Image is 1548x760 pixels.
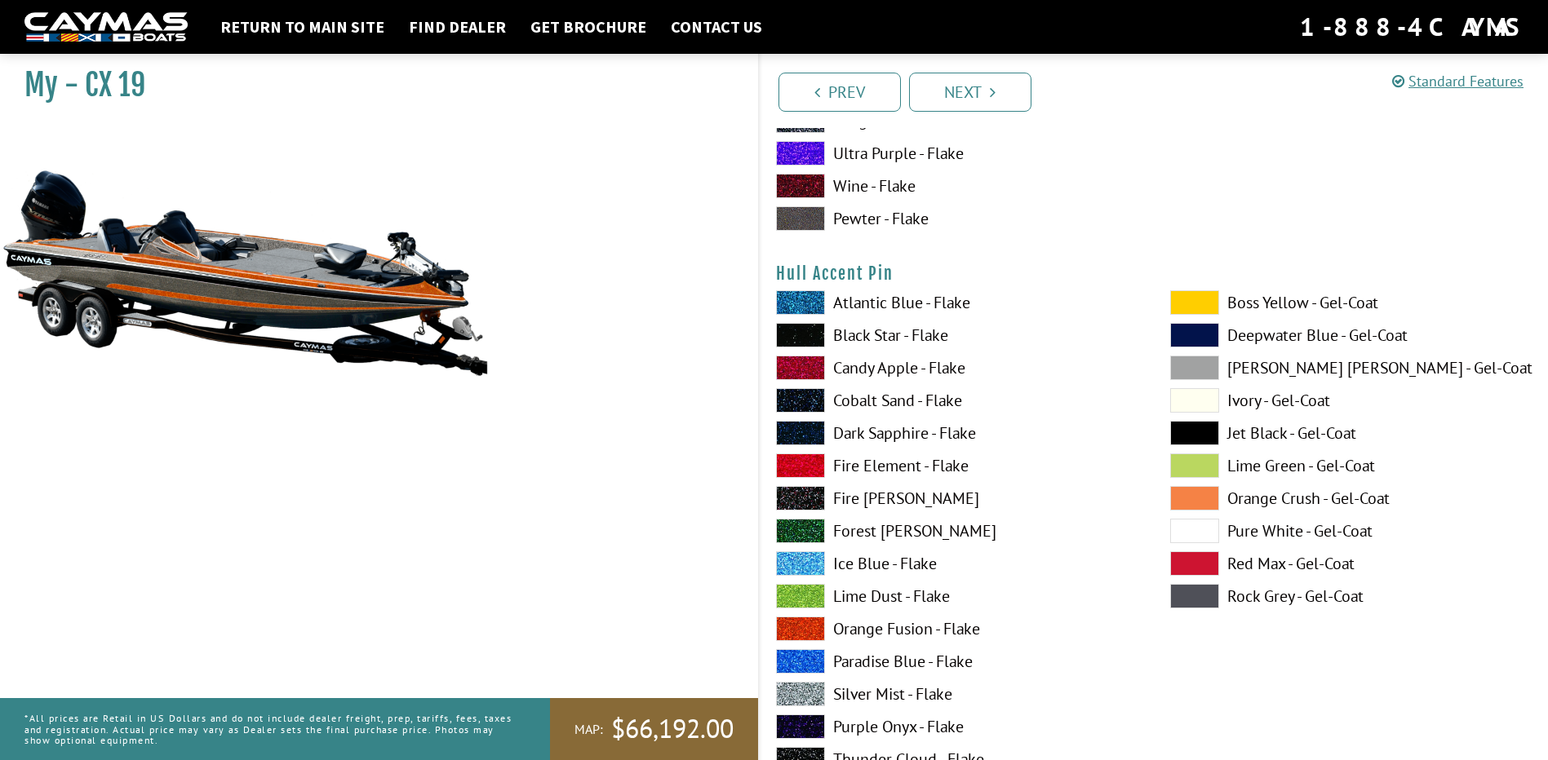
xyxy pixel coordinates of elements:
label: Forest [PERSON_NAME] [776,519,1138,543]
label: Deepwater Blue - Gel-Coat [1170,323,1532,347]
label: Red Max - Gel-Coat [1170,551,1532,576]
a: Find Dealer [401,16,514,38]
label: Candy Apple - Flake [776,356,1138,380]
label: Ultra Purple - Flake [776,141,1138,166]
label: Paradise Blue - Flake [776,649,1138,674]
label: Ice Blue - Flake [776,551,1138,576]
label: Rock Grey - Gel-Coat [1170,584,1532,608]
label: Lime Dust - Flake [776,584,1138,608]
h4: Hull Accent Pin [776,263,1532,284]
label: Boss Yellow - Gel-Coat [1170,290,1532,315]
label: Fire [PERSON_NAME] [776,486,1138,510]
label: Pure White - Gel-Coat [1170,519,1532,543]
a: Prev [778,73,901,112]
span: $66,192.00 [611,712,734,746]
label: Purple Onyx - Flake [776,714,1138,739]
a: Return to main site [212,16,393,38]
label: Ivory - Gel-Coat [1170,388,1532,413]
span: MAP: [574,721,603,738]
label: Lime Green - Gel-Coat [1170,453,1532,478]
a: MAP:$66,192.00 [550,698,758,760]
label: Dark Sapphire - Flake [776,421,1138,445]
label: Black Star - Flake [776,323,1138,347]
img: white-logo-c9c8dbefe5ff5ceceb0f0178aa75bf4bb51f6bca0971e226c86eb53dfe498488.png [24,12,188,42]
label: Jet Black - Gel-Coat [1170,421,1532,445]
label: Orange Crush - Gel-Coat [1170,486,1532,510]
label: Silver Mist - Flake [776,682,1138,706]
label: Fire Element - Flake [776,453,1138,478]
div: 1-888-4CAYMAS [1300,9,1524,45]
label: Orange Fusion - Flake [776,616,1138,641]
label: Wine - Flake [776,174,1138,198]
label: Atlantic Blue - Flake [776,290,1138,315]
h1: My - CX 19 [24,67,717,104]
label: Cobalt Sand - Flake [776,388,1138,413]
label: Pewter - Flake [776,206,1138,231]
a: Get Brochure [522,16,654,38]
a: Standard Features [1392,72,1524,91]
p: *All prices are Retail in US Dollars and do not include dealer freight, prep, tariffs, fees, taxe... [24,705,513,753]
a: Next [909,73,1031,112]
a: Contact Us [663,16,770,38]
label: [PERSON_NAME] [PERSON_NAME] - Gel-Coat [1170,356,1532,380]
